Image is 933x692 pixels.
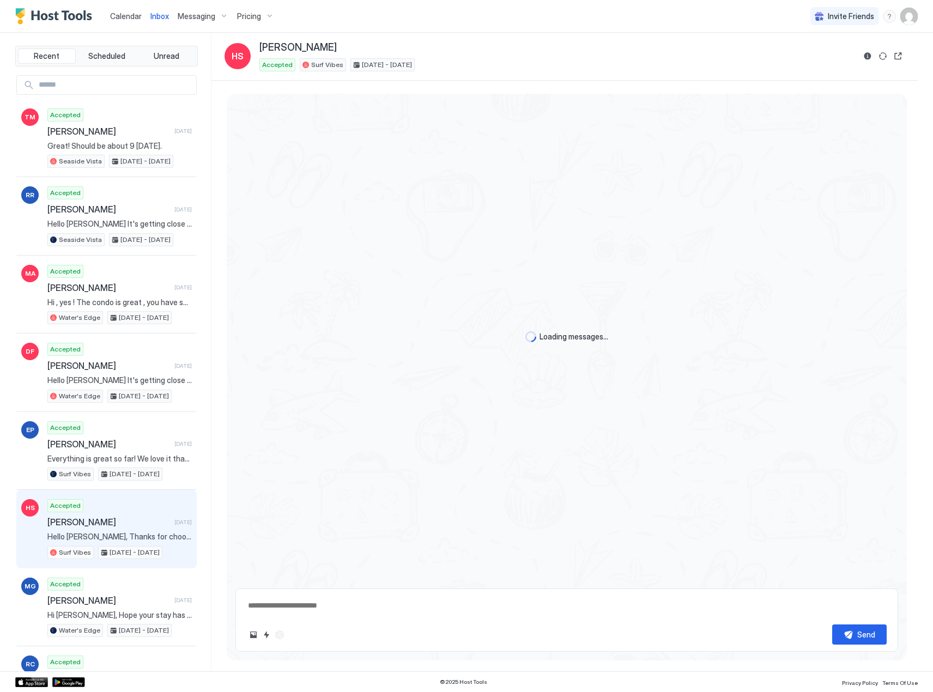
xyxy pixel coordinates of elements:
[50,579,81,589] span: Accepted
[150,10,169,22] a: Inbox
[26,659,35,669] span: RC
[47,219,192,229] span: Hello [PERSON_NAME] It's getting close to your stay so we want to give you some information to ge...
[15,46,198,66] div: tab-group
[828,11,874,21] span: Invite Friends
[59,313,100,323] span: Water's Edge
[47,454,192,464] span: Everything is great so far! We love it thank you
[110,469,160,479] span: [DATE] - [DATE]
[259,41,337,54] span: [PERSON_NAME]
[47,610,192,620] span: Hi [PERSON_NAME], Hope your stay has been good so far. As we get close to your check out date I w...
[26,347,34,356] span: DF
[260,628,273,641] button: Quick reply
[50,423,81,433] span: Accepted
[25,269,35,278] span: MA
[882,676,918,688] a: Terms Of Use
[88,51,125,61] span: Scheduled
[150,11,169,21] span: Inbox
[174,597,192,604] span: [DATE]
[362,60,412,70] span: [DATE] - [DATE]
[842,679,878,686] span: Privacy Policy
[47,298,192,307] span: Hi , yes ! The condo is great , you have such a cute place ! Thank you !
[174,362,192,369] span: [DATE]
[262,60,293,70] span: Accepted
[174,206,192,213] span: [DATE]
[119,626,169,635] span: [DATE] - [DATE]
[25,581,36,591] span: MG
[861,50,874,63] button: Reservation information
[26,503,35,513] span: HS
[59,235,102,245] span: Seaside Vista
[876,50,889,63] button: Sync reservation
[110,548,160,557] span: [DATE] - [DATE]
[154,51,179,61] span: Unread
[50,110,81,120] span: Accepted
[59,626,100,635] span: Water's Edge
[174,284,192,291] span: [DATE]
[26,425,34,435] span: EP
[525,331,536,342] div: loading
[47,126,170,137] span: [PERSON_NAME]
[311,60,343,70] span: Surf Vibes
[50,501,81,511] span: Accepted
[110,11,142,21] span: Calendar
[47,595,170,606] span: [PERSON_NAME]
[119,391,169,401] span: [DATE] - [DATE]
[47,532,192,542] span: Hello [PERSON_NAME], Thanks for choosing to stay at our place! We are sure you will love it. We w...
[15,8,97,25] a: Host Tools Logo
[47,375,192,385] span: Hello [PERSON_NAME] It's getting close to your stay so we want to give you some information to ge...
[892,50,905,63] button: Open reservation
[34,76,196,94] input: Input Field
[540,332,608,342] span: Loading messages...
[47,204,170,215] span: [PERSON_NAME]
[832,624,887,645] button: Send
[47,282,170,293] span: [PERSON_NAME]
[137,48,195,64] button: Unread
[883,10,896,23] div: menu
[50,657,81,667] span: Accepted
[50,188,81,198] span: Accepted
[900,8,918,25] div: User profile
[47,360,170,371] span: [PERSON_NAME]
[59,548,91,557] span: Surf Vibes
[47,439,170,450] span: [PERSON_NAME]
[110,10,142,22] a: Calendar
[174,519,192,526] span: [DATE]
[882,679,918,686] span: Terms Of Use
[440,678,487,685] span: © 2025 Host Tools
[178,11,215,21] span: Messaging
[15,677,48,687] a: App Store
[119,313,169,323] span: [DATE] - [DATE]
[120,235,171,245] span: [DATE] - [DATE]
[842,676,878,688] a: Privacy Policy
[18,48,76,64] button: Recent
[26,190,34,200] span: RR
[25,112,35,122] span: TM
[47,141,192,151] span: Great! Should be about 9 [DATE].
[59,469,91,479] span: Surf Vibes
[47,517,170,527] span: [PERSON_NAME]
[59,156,102,166] span: Seaside Vista
[78,48,136,64] button: Scheduled
[247,628,260,641] button: Upload image
[120,156,171,166] span: [DATE] - [DATE]
[174,128,192,135] span: [DATE]
[34,51,59,61] span: Recent
[50,266,81,276] span: Accepted
[52,677,85,687] a: Google Play Store
[59,391,100,401] span: Water's Edge
[174,440,192,447] span: [DATE]
[50,344,81,354] span: Accepted
[232,50,244,63] span: HS
[857,629,875,640] div: Send
[237,11,261,21] span: Pricing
